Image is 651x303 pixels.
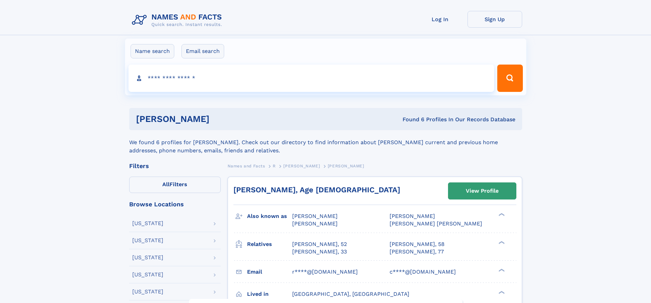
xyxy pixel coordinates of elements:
a: [PERSON_NAME], 77 [390,248,444,256]
div: ❯ [497,212,505,217]
button: Search Button [497,65,523,92]
label: Name search [131,44,174,58]
div: [US_STATE] [132,221,163,226]
h3: Email [247,266,292,278]
div: Browse Locations [129,201,221,207]
span: [PERSON_NAME] [328,164,364,168]
label: Email search [181,44,224,58]
a: [PERSON_NAME], 52 [292,240,347,248]
label: Filters [129,177,221,193]
div: [US_STATE] [132,255,163,260]
span: [PERSON_NAME] [PERSON_NAME] [390,220,482,227]
div: Found 6 Profiles In Our Records Database [306,116,515,123]
a: [PERSON_NAME], Age [DEMOGRAPHIC_DATA] [233,185,400,194]
a: [PERSON_NAME] [283,162,320,170]
span: [GEOGRAPHIC_DATA], [GEOGRAPHIC_DATA] [292,291,409,297]
h3: Also known as [247,210,292,222]
input: search input [128,65,494,92]
div: [US_STATE] [132,272,163,277]
img: Logo Names and Facts [129,11,228,29]
div: View Profile [466,183,499,199]
div: ❯ [497,268,505,272]
span: R [273,164,276,168]
div: [US_STATE] [132,238,163,243]
span: [PERSON_NAME] [292,213,338,219]
a: Names and Facts [228,162,265,170]
h1: [PERSON_NAME] [136,115,306,123]
a: Log In [413,11,467,28]
span: [PERSON_NAME] [390,213,435,219]
span: [PERSON_NAME] [292,220,338,227]
div: [US_STATE] [132,289,163,294]
div: We found 6 profiles for [PERSON_NAME]. Check out our directory to find information about [PERSON_... [129,130,522,155]
a: Sign Up [467,11,522,28]
div: ❯ [497,290,505,294]
a: [PERSON_NAME], 33 [292,248,347,256]
h3: Relatives [247,238,292,250]
a: View Profile [448,183,516,199]
span: [PERSON_NAME] [283,164,320,168]
a: R [273,162,276,170]
h3: Lived in [247,288,292,300]
a: [PERSON_NAME], 58 [390,240,445,248]
div: ❯ [497,240,505,245]
div: Filters [129,163,221,169]
span: All [162,181,169,188]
